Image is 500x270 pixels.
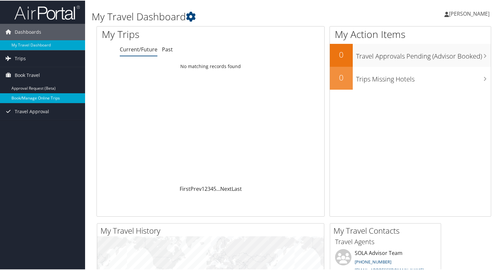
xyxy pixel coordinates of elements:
[356,71,491,83] h3: Trips Missing Hotels
[102,27,225,41] h1: My Trips
[15,23,41,40] span: Dashboards
[207,185,210,192] a: 3
[162,45,173,52] a: Past
[335,237,436,246] h3: Travel Agents
[15,103,49,119] span: Travel Approval
[202,185,205,192] a: 1
[449,9,490,17] span: [PERSON_NAME]
[444,3,496,23] a: [PERSON_NAME]
[232,185,242,192] a: Last
[333,225,441,236] h2: My Travel Contacts
[100,225,324,236] h2: My Travel History
[190,185,202,192] a: Prev
[120,45,157,52] a: Current/Future
[330,66,491,89] a: 0Trips Missing Hotels
[330,48,353,60] h2: 0
[14,4,80,20] img: airportal-logo.png
[15,66,40,83] span: Book Travel
[205,185,207,192] a: 2
[180,185,190,192] a: First
[330,71,353,82] h2: 0
[355,258,391,264] a: [PHONE_NUMBER]
[15,50,26,66] span: Trips
[97,60,324,72] td: No matching records found
[330,43,491,66] a: 0Travel Approvals Pending (Advisor Booked)
[213,185,216,192] a: 5
[356,48,491,60] h3: Travel Approvals Pending (Advisor Booked)
[210,185,213,192] a: 4
[220,185,232,192] a: Next
[216,185,220,192] span: …
[92,9,361,23] h1: My Travel Dashboard
[330,27,491,41] h1: My Action Items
